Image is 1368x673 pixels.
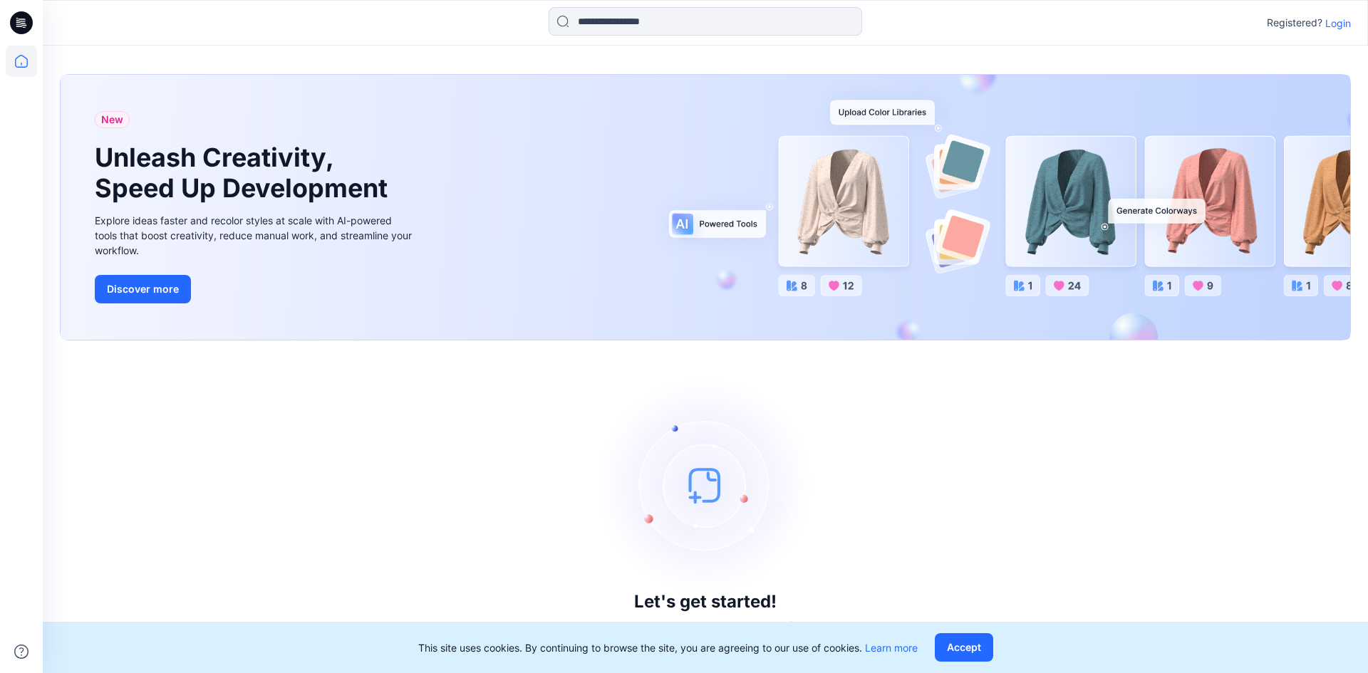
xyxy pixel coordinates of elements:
img: empty-state-image.svg [598,378,812,592]
p: Registered? [1267,14,1322,31]
button: Accept [935,633,993,662]
a: Learn more [865,642,918,654]
h1: Unleash Creativity, Speed Up Development [95,142,394,204]
h3: Let's get started! [634,592,777,612]
button: Discover more [95,275,191,303]
a: Discover more [95,275,415,303]
p: Login [1325,16,1351,31]
p: This site uses cookies. By continuing to browse the site, you are agreeing to our use of cookies. [418,640,918,655]
span: New [101,111,123,128]
div: Explore ideas faster and recolor styles at scale with AI-powered tools that boost creativity, red... [95,213,415,258]
p: Click New to add a style or create a folder. [589,617,822,635]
